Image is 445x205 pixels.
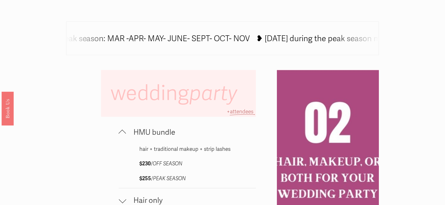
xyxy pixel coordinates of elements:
em: OFF SEASON [153,160,182,167]
em: party [189,81,237,106]
strong: $230 [139,160,151,167]
span: Hair only [126,196,256,205]
p: / [139,159,235,169]
em: PEAK SEASON [153,175,186,182]
strong: $255 [139,175,151,182]
span: wedding [111,81,242,106]
p: / [139,174,235,184]
span: + [227,108,230,115]
button: HMU bundle [119,120,256,145]
p: hair + traditional makeup + strip lashes [139,145,235,154]
a: Book Us [2,92,14,125]
span: HMU bundle [126,128,256,137]
div: HMU bundle [119,145,256,188]
tspan: ❥ peak season: MAR -APR- MAY- JUNE- SEPT- OCT- NOV [51,34,250,43]
span: attendees [230,108,253,115]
